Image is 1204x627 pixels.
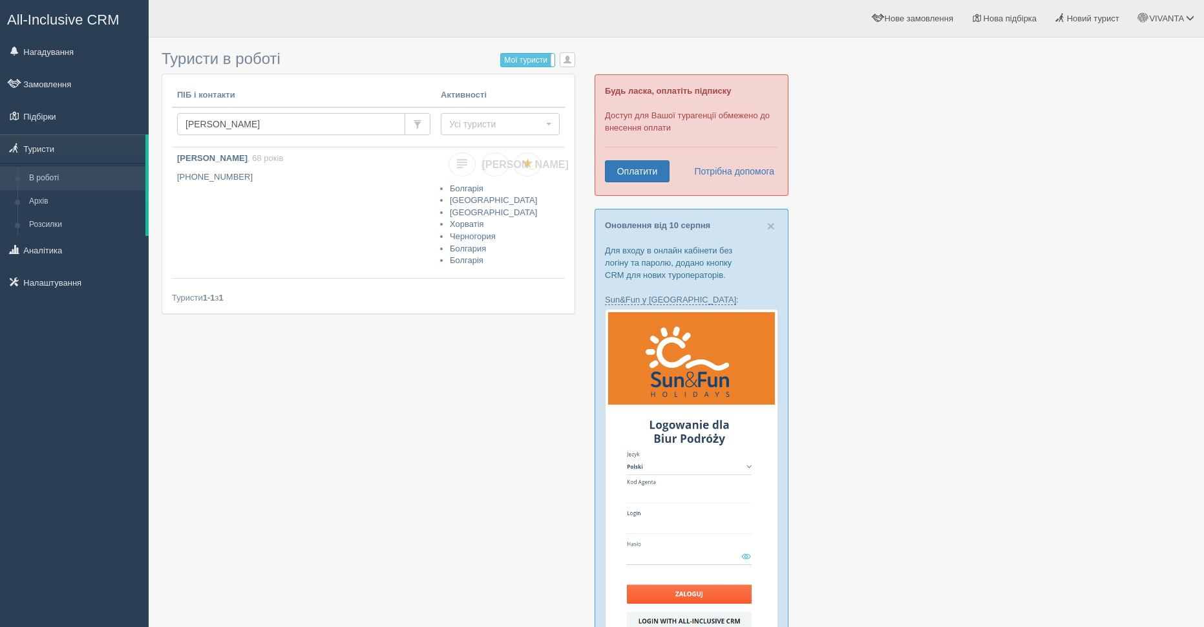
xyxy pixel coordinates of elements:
[686,160,775,182] a: Потрібна допомога
[1,1,148,36] a: All-Inclusive CRM
[605,244,778,281] p: Для входу в онлайн кабінети без логіну та паролю, додано кнопку CRM для нових туроператорів.
[177,171,430,184] p: [PHONE_NUMBER]
[450,255,483,265] a: Болгарія
[605,160,670,182] a: Оплатити
[436,84,565,107] th: Активності
[984,14,1037,23] span: Нова підбірка
[767,218,775,233] span: ×
[23,213,145,237] a: Розсилки
[172,292,565,304] div: Туристи з
[595,74,788,196] div: Доступ для Вашої турагенції обмежено до внесення оплати
[172,147,436,278] a: [PERSON_NAME], 68 років [PHONE_NUMBER]
[885,14,953,23] span: Нове замовлення
[1067,14,1119,23] span: Новий турист
[450,244,486,253] a: Болгария
[767,219,775,233] button: Close
[450,195,537,205] a: [GEOGRAPHIC_DATA]
[605,86,731,96] b: Будь ласка, оплатіть підписку
[203,293,215,303] b: 1-1
[23,190,145,213] a: Архів
[1149,14,1183,23] span: VIVANTA
[177,113,405,135] input: Пошук за ПІБ, паспортом або контактами
[450,184,483,193] a: Болгарія
[177,153,248,163] b: [PERSON_NAME]
[162,50,280,67] span: Туристи в роботі
[481,153,509,176] a: [PERSON_NAME]
[172,84,436,107] th: ПІБ і контакти
[441,113,560,135] button: Усі туристи
[501,54,554,67] label: Мої туристи
[605,293,778,306] p: :
[450,231,496,241] a: Черногория
[605,220,710,230] a: Оновлення від 10 серпня
[23,167,145,190] a: В роботі
[605,295,736,305] a: Sun&Fun у [GEOGRAPHIC_DATA]
[450,219,484,229] a: Хорватія
[219,293,224,303] b: 1
[450,207,537,217] a: [GEOGRAPHIC_DATA]
[449,118,543,131] span: Усі туристи
[248,153,283,163] span: , 68 років
[482,159,569,170] span: [PERSON_NAME]
[7,12,120,28] span: All-Inclusive CRM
